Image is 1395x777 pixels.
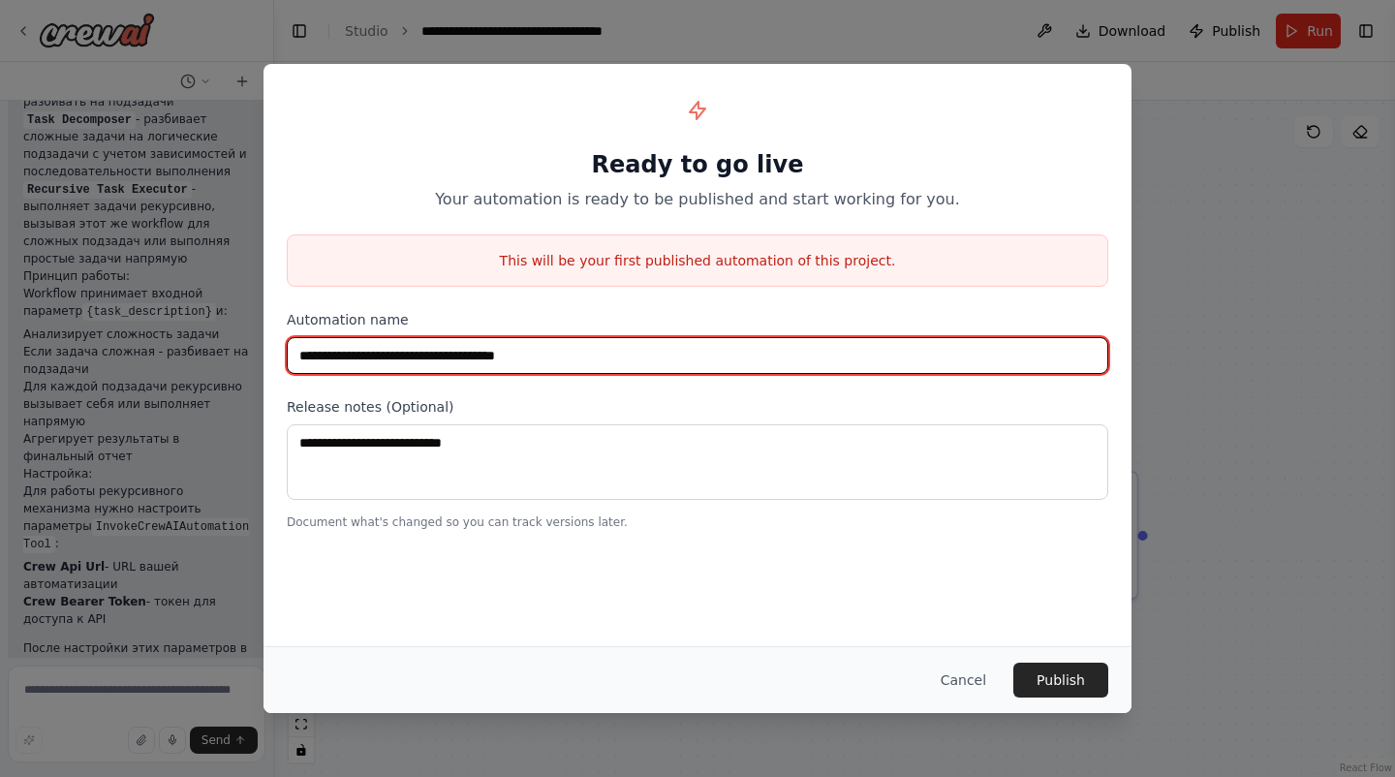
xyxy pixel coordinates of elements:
[925,663,1002,698] button: Cancel
[287,188,1108,211] p: Your automation is ready to be published and start working for you.
[287,310,1108,329] label: Automation name
[287,397,1108,417] label: Release notes (Optional)
[1013,663,1108,698] button: Publish
[287,149,1108,180] h1: Ready to go live
[288,251,1107,270] p: This will be your first published automation of this project.
[287,514,1108,530] p: Document what's changed so you can track versions later.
